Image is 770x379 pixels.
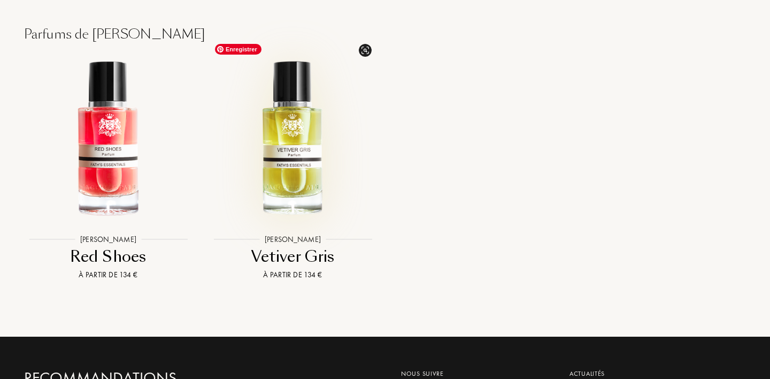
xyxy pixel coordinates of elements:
[210,56,376,222] img: Vetiver Gris Jacques Fath
[401,369,553,378] div: Nous suivre
[569,369,738,378] div: Actualités
[205,246,381,267] div: Vetiver Gris
[259,233,326,245] div: [PERSON_NAME]
[16,44,201,294] a: Red Shoes Jacques Fath[PERSON_NAME]Red ShoesÀ partir de 134 €
[201,44,385,294] a: Vetiver Gris Jacques Fath[PERSON_NAME]Vetiver GrisÀ partir de 134 €
[215,44,261,55] span: Enregistrer
[205,269,381,281] div: À partir de 134 €
[25,56,191,222] img: Red Shoes Jacques Fath
[75,233,142,245] div: [PERSON_NAME]
[16,25,754,44] div: Parfums de [PERSON_NAME]
[20,269,196,281] div: À partir de 134 €
[20,246,196,267] div: Red Shoes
